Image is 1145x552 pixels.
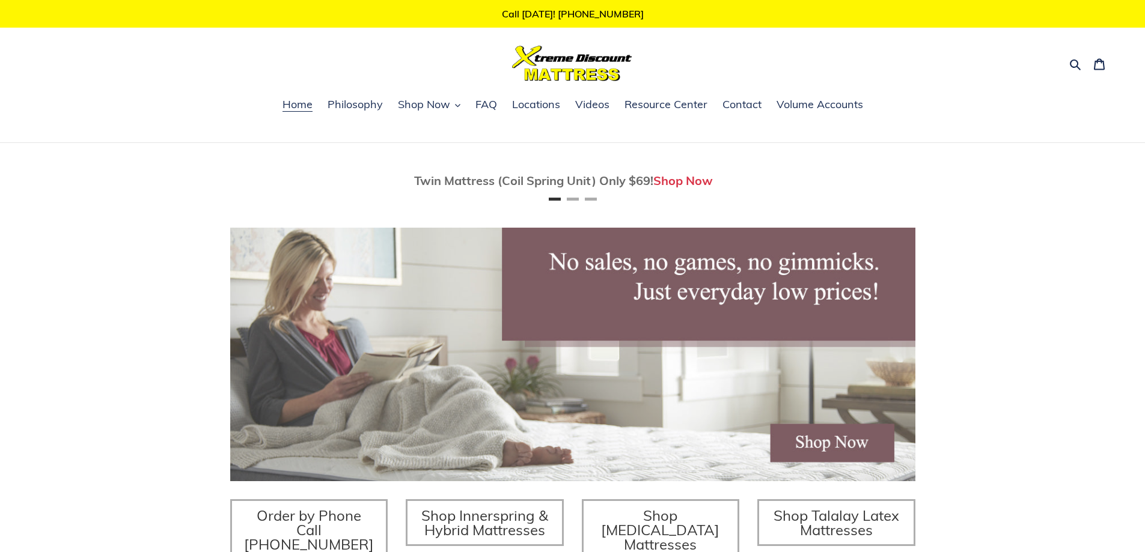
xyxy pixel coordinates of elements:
a: Home [276,96,319,114]
span: Resource Center [624,97,707,112]
a: Shop Talalay Latex Mattresses [757,499,915,546]
a: Locations [506,96,566,114]
span: Shop Talalay Latex Mattresses [774,506,899,539]
a: Philosophy [322,96,389,114]
a: FAQ [469,96,503,114]
a: Volume Accounts [771,96,869,114]
a: Shop Innerspring & Hybrid Mattresses [406,499,564,546]
button: Page 1 [549,198,561,201]
a: Contact [716,96,768,114]
img: Xtreme Discount Mattress [512,46,632,81]
span: Locations [512,97,560,112]
a: Shop Now [653,173,713,188]
a: Videos [569,96,615,114]
span: Philosophy [328,97,383,112]
button: Page 2 [567,198,579,201]
span: Twin Mattress (Coil Spring Unit) Only $69! [414,173,653,188]
img: herobannermay2022-1652879215306_1200x.jpg [230,228,915,481]
span: Shop Now [398,97,450,112]
button: Page 3 [585,198,597,201]
span: Videos [575,97,609,112]
button: Shop Now [392,96,466,114]
span: Contact [722,97,762,112]
span: FAQ [475,97,497,112]
a: Resource Center [618,96,713,114]
span: Shop Innerspring & Hybrid Mattresses [421,506,548,539]
span: Volume Accounts [777,97,863,112]
span: Home [282,97,313,112]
